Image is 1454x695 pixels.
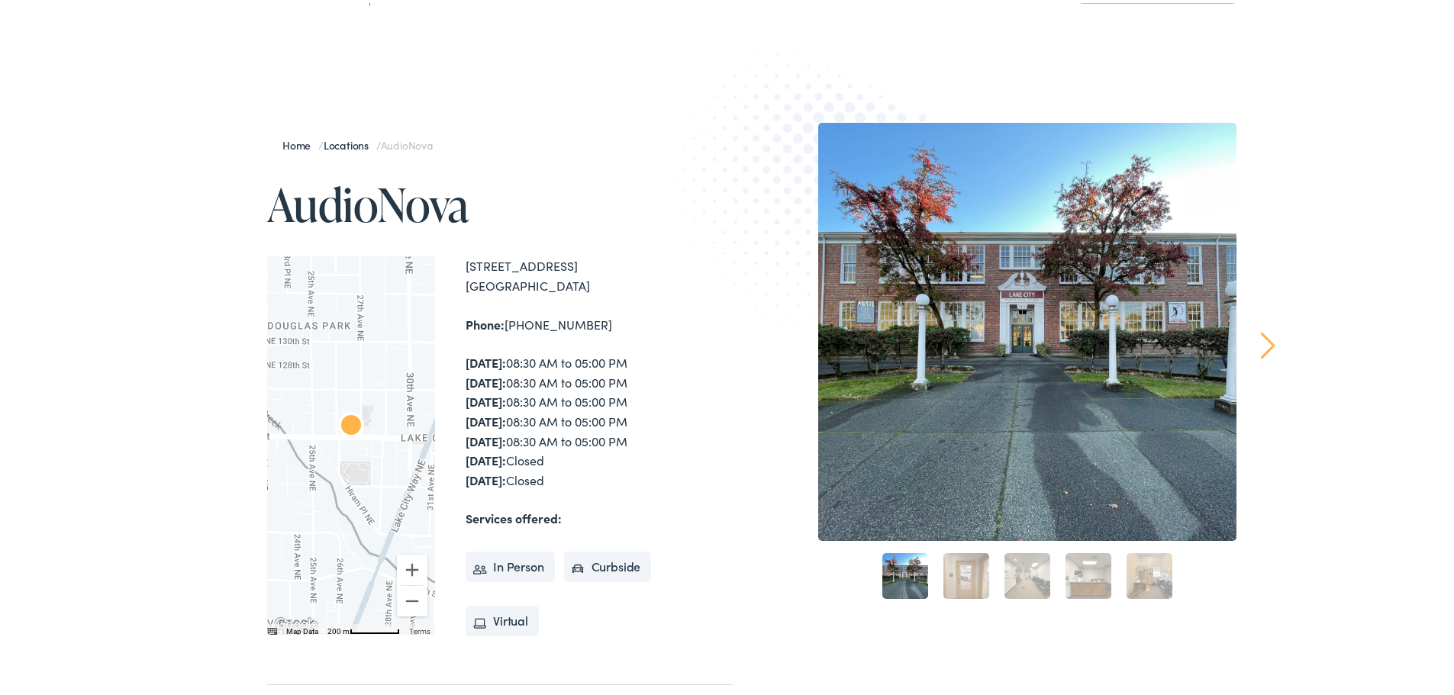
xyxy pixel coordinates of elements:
button: Keyboard shortcuts [266,623,277,634]
h1: AudioNova [267,176,733,227]
div: [PHONE_NUMBER] [466,312,733,332]
span: 200 m [327,624,350,632]
img: Google [271,612,321,632]
a: 3 [1004,550,1050,596]
a: Locations [324,134,376,150]
button: Map Data [286,623,318,634]
div: [STREET_ADDRESS] [GEOGRAPHIC_DATA] [466,253,733,292]
strong: [DATE]: [466,351,506,368]
a: 1 [882,550,928,596]
a: 5 [1127,550,1172,596]
strong: [DATE]: [466,430,506,446]
strong: [DATE]: [466,371,506,388]
li: In Person [466,549,555,579]
li: Curbside [564,549,652,579]
strong: [DATE]: [466,390,506,407]
a: Terms (opens in new tab) [409,624,430,632]
a: Home [282,134,318,150]
strong: [DATE]: [466,468,506,485]
li: Virtual [466,603,539,633]
button: Zoom in [397,552,427,582]
button: Map Scale: 200 m per 62 pixels [323,621,405,632]
strong: [DATE]: [466,410,506,426]
a: Open this area in Google Maps (opens a new window) [271,612,321,632]
div: 08:30 AM to 05:00 PM 08:30 AM to 05:00 PM 08:30 AM to 05:00 PM 08:30 AM to 05:00 PM 08:30 AM to 0... [466,350,733,487]
strong: [DATE]: [466,449,506,465]
div: AudioNova [333,406,369,442]
a: 4 [1066,550,1111,596]
span: / / [282,134,433,150]
strong: Phone: [466,313,505,330]
a: 2 [943,550,989,596]
span: AudioNova [381,134,433,150]
a: Next [1261,329,1275,356]
strong: Services offered: [466,507,562,523]
button: Zoom out [397,583,427,613]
